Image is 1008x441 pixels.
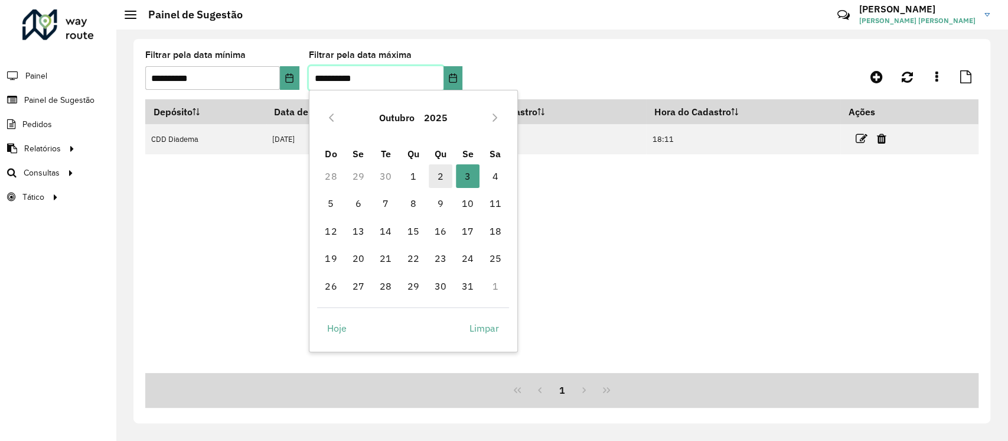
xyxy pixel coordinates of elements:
[319,192,342,215] span: 5
[345,245,372,272] td: 20
[462,148,474,160] span: Se
[353,148,364,160] span: Se
[646,99,840,124] th: Hora do Cadastro
[859,15,976,26] span: [PERSON_NAME] [PERSON_NAME]
[399,163,426,190] td: 1
[427,272,454,299] td: 30
[372,272,399,299] td: 28
[419,103,452,132] button: Choose Year
[266,99,454,124] th: Data de Vigência
[454,163,481,190] td: 3
[345,272,372,299] td: 27
[309,48,412,62] label: Filtrar pela data máxima
[435,148,446,160] span: Qu
[459,316,509,340] button: Limpar
[317,190,344,217] td: 5
[429,192,452,215] span: 9
[840,99,911,124] th: Ações
[372,163,399,190] td: 30
[319,274,342,298] span: 26
[24,94,94,106] span: Painel de Sugestão
[399,272,426,299] td: 29
[266,124,454,154] td: [DATE]
[877,131,886,147] a: Excluir
[345,218,372,245] td: 13
[399,218,426,245] td: 15
[484,192,507,215] span: 11
[399,190,426,217] td: 8
[481,163,508,190] td: 4
[347,274,370,298] span: 27
[145,124,266,154] td: CDD Diadema
[646,124,840,154] td: 18:11
[429,164,452,188] span: 2
[399,245,426,272] td: 22
[427,190,454,217] td: 9
[374,192,397,215] span: 7
[372,190,399,217] td: 7
[454,272,481,299] td: 31
[456,274,479,298] span: 31
[22,118,52,131] span: Pedidos
[402,247,425,270] span: 22
[454,218,481,245] td: 17
[469,321,499,335] span: Limpar
[372,245,399,272] td: 21
[484,247,507,270] span: 25
[317,245,344,272] td: 19
[831,2,856,28] a: Contato Rápido
[374,103,419,132] button: Choose Month
[454,190,481,217] td: 10
[322,108,341,127] button: Previous Month
[456,219,479,243] span: 17
[427,163,454,190] td: 2
[317,163,344,190] td: 28
[22,191,44,203] span: Tático
[454,245,481,272] td: 24
[402,219,425,243] span: 15
[429,247,452,270] span: 23
[856,131,867,147] a: Editar
[429,274,452,298] span: 30
[484,219,507,243] span: 18
[481,245,508,272] td: 25
[347,247,370,270] span: 20
[481,272,508,299] td: 1
[427,245,454,272] td: 23
[456,192,479,215] span: 10
[402,192,425,215] span: 8
[481,218,508,245] td: 18
[454,99,647,124] th: Data do Cadastro
[481,190,508,217] td: 11
[309,90,518,352] div: Choose Date
[374,247,397,270] span: 21
[317,316,357,340] button: Hoje
[372,218,399,245] td: 14
[429,219,452,243] span: 16
[345,163,372,190] td: 29
[454,124,647,154] td: [DATE]
[136,8,243,21] h2: Painel de Sugestão
[280,66,299,90] button: Choose Date
[319,247,342,270] span: 19
[327,321,347,335] span: Hoje
[859,4,976,15] h3: [PERSON_NAME]
[145,48,246,62] label: Filtrar pela data mínima
[551,379,573,401] button: 1
[24,167,60,179] span: Consultas
[456,247,479,270] span: 24
[381,148,391,160] span: Te
[443,66,463,90] button: Choose Date
[456,164,479,188] span: 3
[319,219,342,243] span: 12
[427,218,454,245] td: 16
[317,272,344,299] td: 26
[407,148,419,160] span: Qu
[317,218,344,245] td: 12
[325,148,337,160] span: Do
[490,148,501,160] span: Sa
[484,164,507,188] span: 4
[402,164,425,188] span: 1
[374,274,397,298] span: 28
[345,190,372,217] td: 6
